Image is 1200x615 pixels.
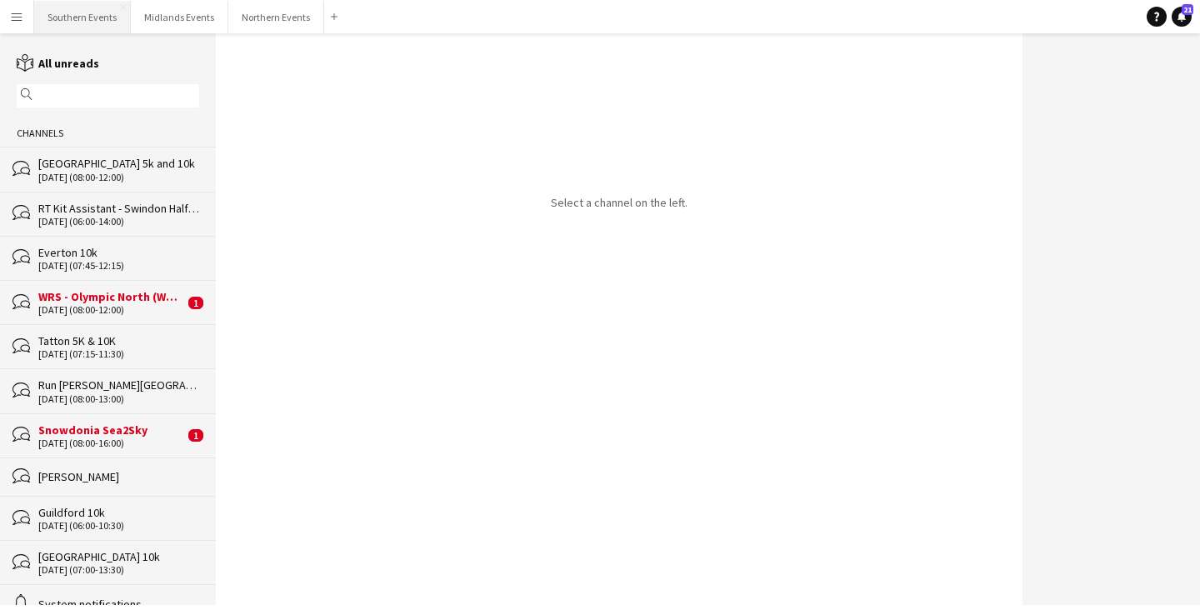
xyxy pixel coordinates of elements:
div: Snowdonia Sea2Sky [38,422,184,437]
div: [DATE] (06:00-10:30) [38,520,199,532]
div: [DATE] (08:00-12:00) [38,304,184,316]
div: [DATE] (08:00-13:00) [38,393,199,405]
div: Guildford 10k [38,505,199,520]
div: [GEOGRAPHIC_DATA] 5k and 10k [38,156,199,171]
button: Southern Events [34,1,131,33]
div: [DATE] (06:00-14:00) [38,216,199,227]
div: [GEOGRAPHIC_DATA] 10k [38,549,199,564]
button: Midlands Events [131,1,228,33]
p: Select a channel on the left. [551,195,687,210]
div: [DATE] (08:00-16:00) [38,437,184,449]
div: [DATE] (08:00-12:00) [38,172,199,183]
button: Northern Events [228,1,324,33]
a: All unreads [17,56,99,71]
div: System notifications [38,597,199,612]
div: RT Kit Assistant - Swindon Half Marathon [38,201,199,216]
div: [DATE] (07:15-11:30) [38,348,199,360]
div: WRS - Olympic North (Women Only) [38,289,184,304]
span: 1 [188,297,203,309]
span: 1 [188,429,203,442]
div: [DATE] (07:00-13:30) [38,564,199,576]
div: Tatton 5K & 10K [38,333,199,348]
a: 21 [1172,7,1192,27]
div: [PERSON_NAME] [38,469,199,484]
div: Everton 10k [38,245,199,260]
span: 21 [1182,4,1193,15]
div: [DATE] (07:45-12:15) [38,260,199,272]
div: Run [PERSON_NAME][GEOGRAPHIC_DATA] [38,377,199,392]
